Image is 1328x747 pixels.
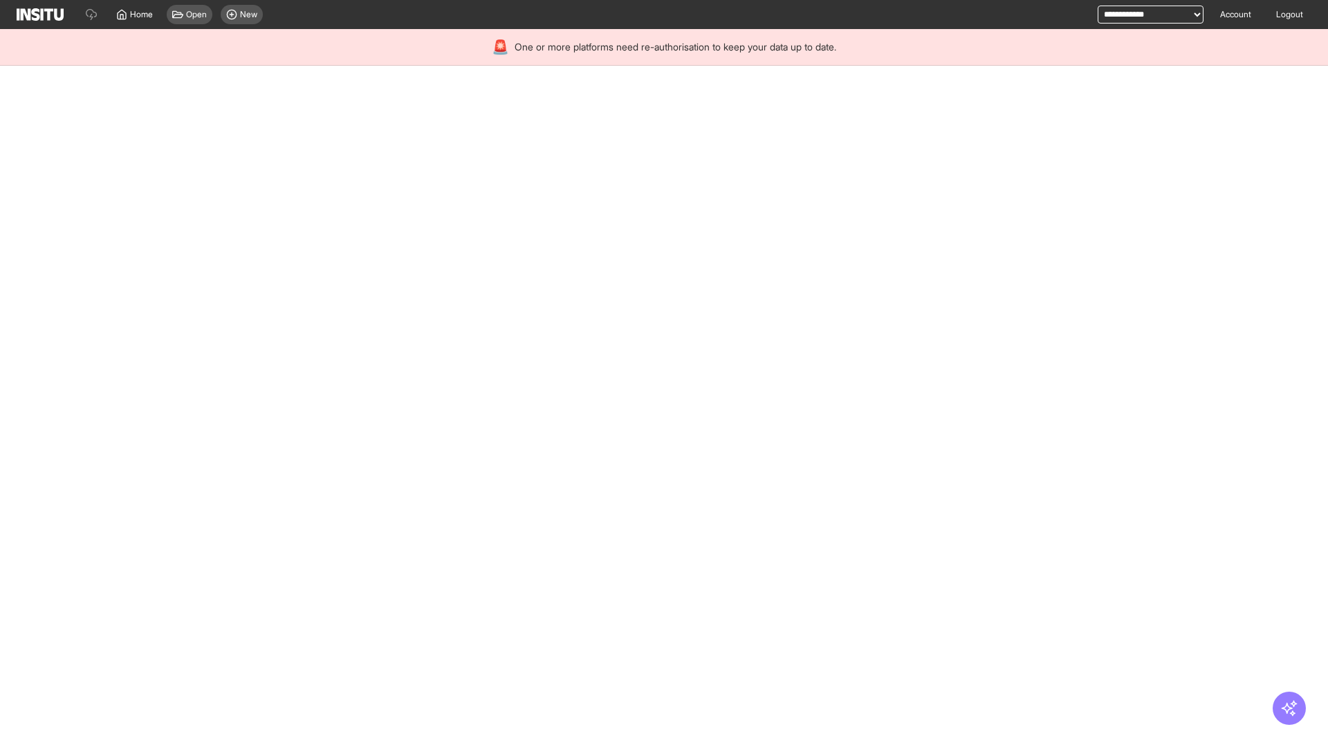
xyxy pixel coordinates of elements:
[17,8,64,21] img: Logo
[515,40,836,54] span: One or more platforms need re-authorisation to keep your data up to date.
[492,37,509,57] div: 🚨
[186,9,207,20] span: Open
[130,9,153,20] span: Home
[240,9,257,20] span: New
